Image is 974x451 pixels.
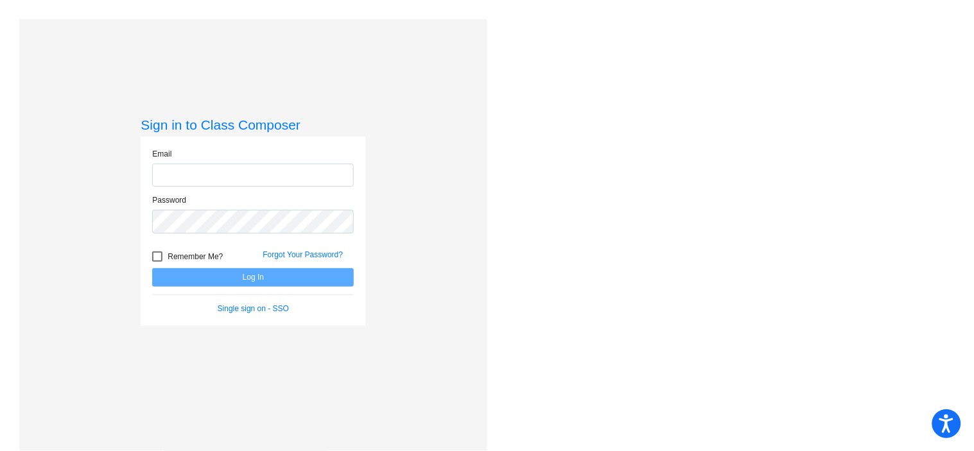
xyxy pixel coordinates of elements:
[218,304,289,313] a: Single sign on - SSO
[263,250,343,259] a: Forgot Your Password?
[152,194,186,206] label: Password
[152,148,171,160] label: Email
[168,249,223,264] span: Remember Me?
[141,117,365,133] h3: Sign in to Class Composer
[152,268,354,287] button: Log In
